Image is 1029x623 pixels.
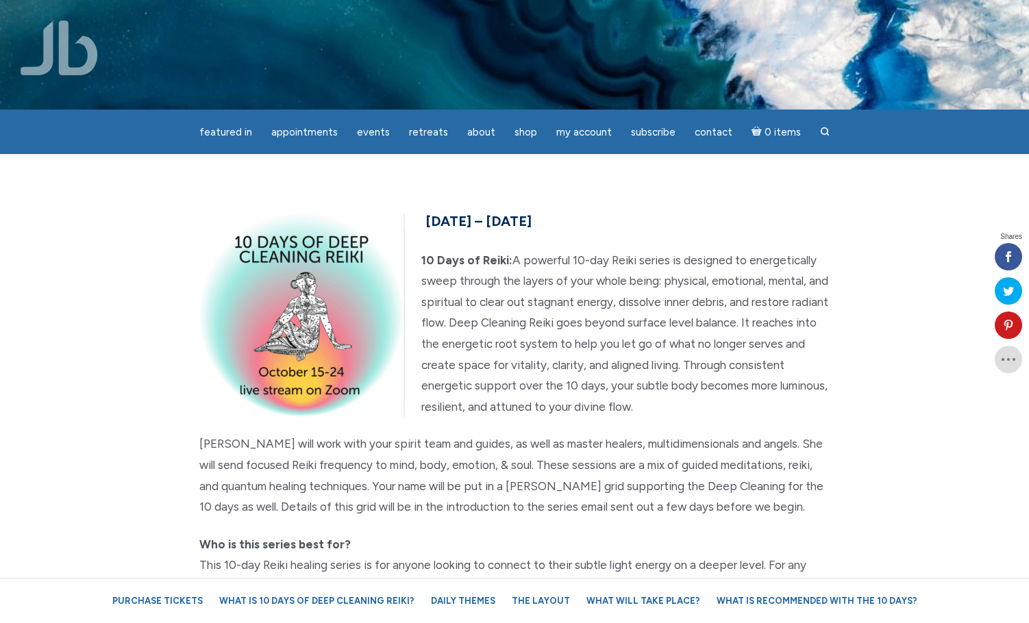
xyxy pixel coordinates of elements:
[556,126,612,138] span: My Account
[263,119,346,146] a: Appointments
[467,126,495,138] span: About
[199,433,830,517] p: [PERSON_NAME] will work with your spirit team and guides, as well as master healers, multidimensi...
[623,119,684,146] a: Subscribe
[765,127,801,138] span: 0 items
[421,253,512,267] strong: 10 Days of Reiki:
[752,126,765,138] i: Cart
[21,21,98,75] img: Jamie Butler. The Everyday Medium
[505,589,577,613] a: The Layout
[357,126,390,138] span: Events
[191,119,260,146] a: featured in
[631,126,675,138] span: Subscribe
[548,119,620,146] a: My Account
[506,119,545,146] a: Shop
[199,126,252,138] span: featured in
[425,213,532,229] span: [DATE] – [DATE]
[271,126,338,138] span: Appointments
[424,589,502,613] a: Daily Themes
[459,119,504,146] a: About
[199,537,351,551] strong: Who is this series best for?
[1000,233,1022,240] span: Shares
[580,589,707,613] a: What will take place?
[199,250,830,418] p: A powerful 10-day Reiki series is designed to energetically sweep through the layers of your whol...
[212,589,421,613] a: What is 10 Days of Deep Cleaning Reiki?
[401,119,456,146] a: Retreats
[106,589,210,613] a: Purchase Tickets
[695,126,732,138] span: Contact
[409,126,448,138] span: Retreats
[349,119,398,146] a: Events
[514,126,537,138] span: Shop
[686,119,741,146] a: Contact
[710,589,924,613] a: What is recommended with the 10 Days?
[743,118,809,146] a: Cart0 items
